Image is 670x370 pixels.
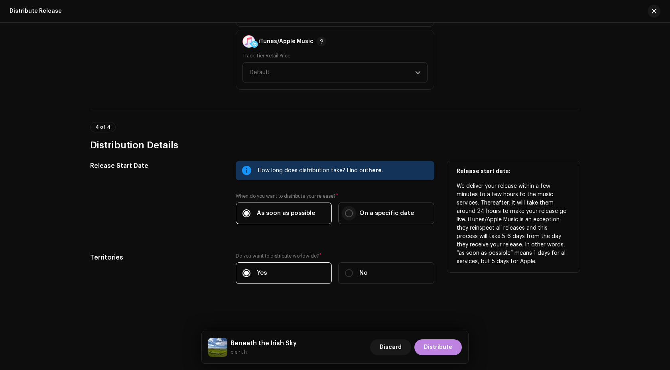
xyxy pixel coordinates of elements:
div: Distribute Release [10,8,62,14]
span: On a specific date [359,209,414,218]
div: iTunes/Apple Music [258,38,313,45]
div: How long does distribution take? Find out . [258,166,428,175]
p: We deliver your release within a few minutes to a few hours to the music services. Thereafter, it... [457,182,570,266]
span: 4 of 4 [95,125,110,130]
span: Discard [380,339,402,355]
h5: Territories [90,253,223,262]
h5: Beneath the Irish Sky [231,339,297,348]
label: Track Tier Retail Price [242,53,290,59]
h3: Distribution Details [90,139,580,152]
span: Default [249,63,415,83]
span: here [368,168,382,173]
p: Release start date: [457,167,570,176]
span: As soon as possible [257,209,315,218]
button: Distribute [414,339,462,355]
span: Yes [257,269,267,277]
h5: Release Start Date [90,161,223,171]
span: Default [249,69,270,75]
small: Beneath the Irish Sky [231,348,297,356]
div: dropdown trigger [415,63,421,83]
span: No [359,269,368,277]
button: Discard [370,339,411,355]
label: Do you want to distribute worldwide? [236,253,434,259]
img: 8a1a3a99-89f8-4c4f-a521-9fb0fca50400 [208,338,227,357]
span: Distribute [424,339,452,355]
label: When do you want to distribute your release? [236,193,434,199]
